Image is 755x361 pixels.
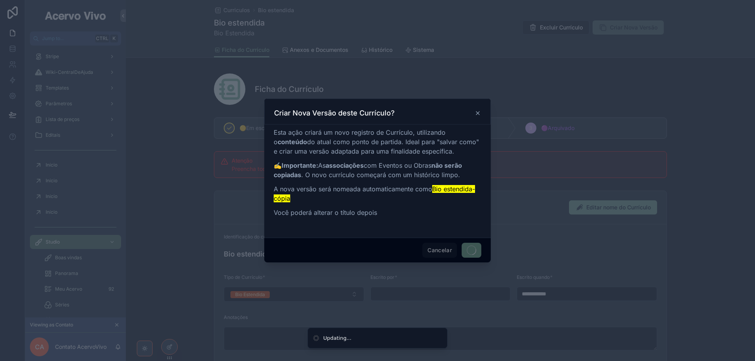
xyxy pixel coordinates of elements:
p: Esta ação criará um novo registro de Currículo, utilizando o do atual como ponto de partida. Idea... [274,128,481,156]
p: ✍️ As com Eventos ou Obras . O novo currículo começará com um histórico limpo. [274,161,481,180]
h3: Criar Nova Versão deste Currículo? [274,108,395,118]
p: Você poderá alterar o título depois [274,208,481,217]
div: Updating... [323,334,352,342]
strong: conteúdo [278,138,307,146]
p: A nova versão será nomeada automaticamente como [274,184,481,203]
strong: associações [326,161,364,169]
strong: Importante: [282,161,318,169]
